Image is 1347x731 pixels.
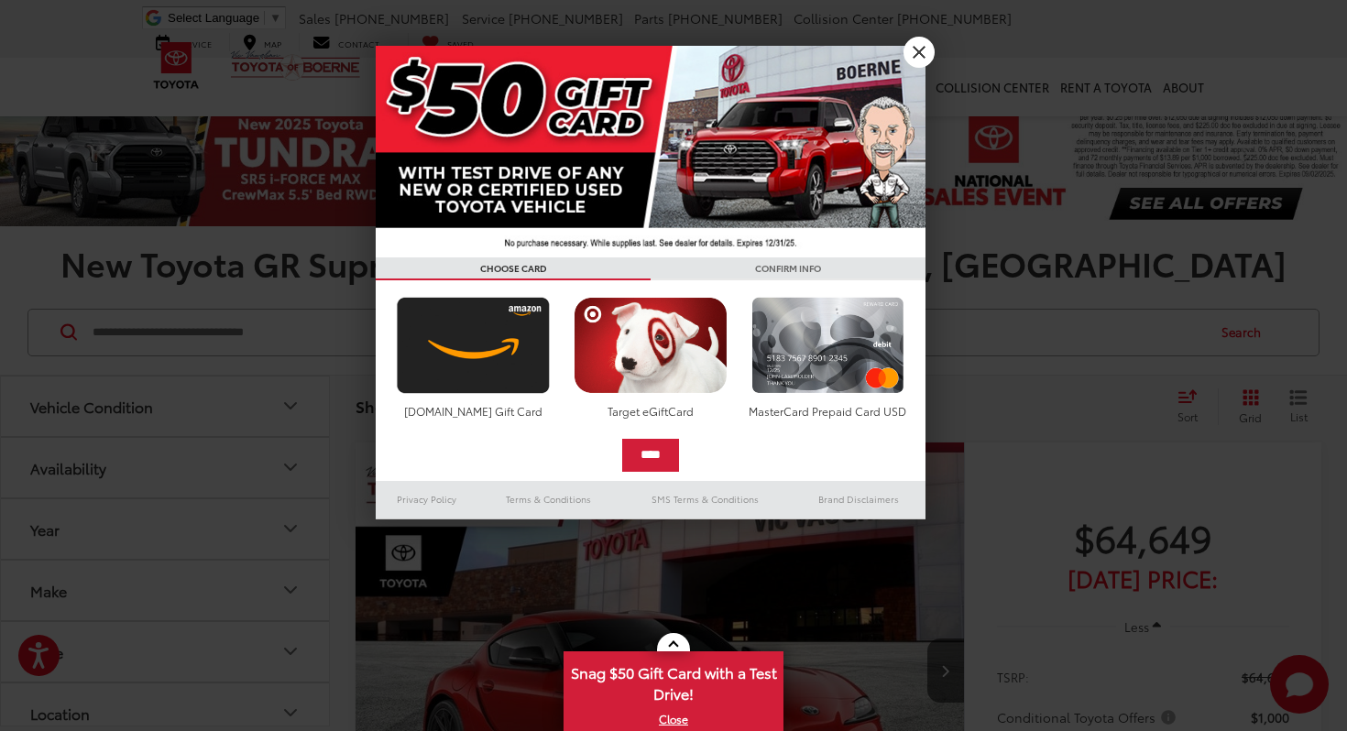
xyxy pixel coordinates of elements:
[792,488,925,510] a: Brand Disclaimers
[619,488,792,510] a: SMS Terms & Conditions
[747,403,909,419] div: MasterCard Prepaid Card USD
[569,297,731,394] img: targetcard.png
[569,403,731,419] div: Target eGiftCard
[565,653,782,709] span: Snag $50 Gift Card with a Test Drive!
[376,257,651,280] h3: CHOOSE CARD
[376,488,478,510] a: Privacy Policy
[392,403,554,419] div: [DOMAIN_NAME] Gift Card
[747,297,909,394] img: mastercard.png
[376,46,925,257] img: 42635_top_851395.jpg
[478,488,619,510] a: Terms & Conditions
[651,257,925,280] h3: CONFIRM INFO
[392,297,554,394] img: amazoncard.png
